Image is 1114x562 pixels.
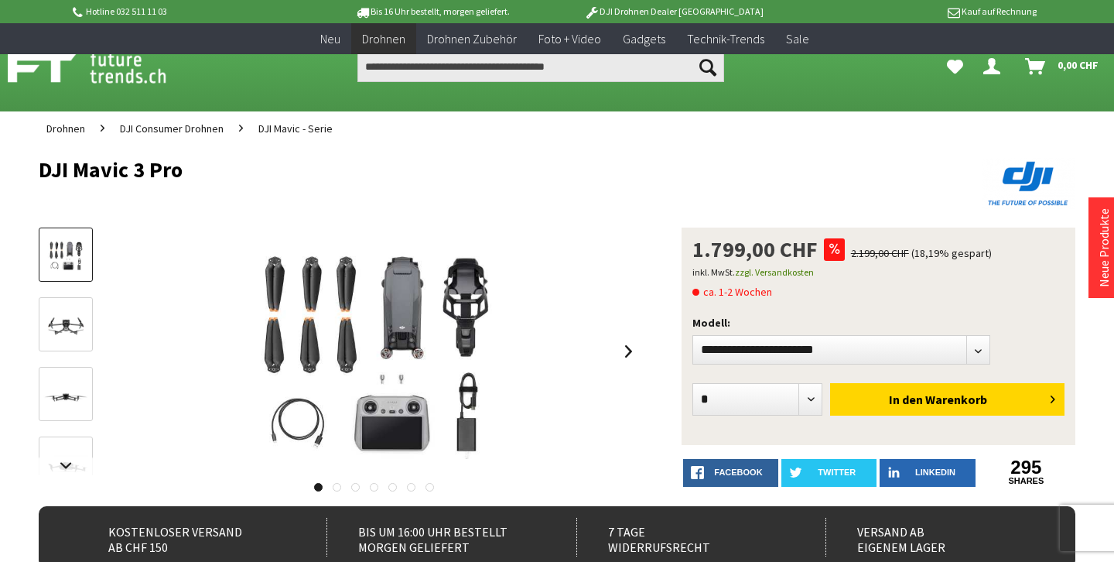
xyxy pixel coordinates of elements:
span: Drohnen Zubehör [427,31,517,46]
a: Neue Produkte [1096,208,1112,287]
img: Vorschau: DJI Mavic 3 Pro [43,238,88,273]
a: Sale [775,23,820,55]
span: DJI Consumer Drohnen [120,122,224,135]
a: Dein Konto [977,51,1013,82]
a: DJI Mavic - Serie [251,111,340,146]
span: 2.199,00 CHF [851,246,909,260]
a: Drohnen [351,23,416,55]
img: Shop Futuretrends - zur Startseite wechseln [8,48,200,87]
input: Produkt, Marke, Kategorie, EAN, Artikelnummer… [357,51,724,82]
button: Suchen [692,51,724,82]
span: Neu [320,31,340,46]
span: Technik-Trends [687,31,764,46]
a: Gadgets [612,23,676,55]
p: inkl. MwSt. [692,263,1064,282]
div: Bis um 16:00 Uhr bestellt Morgen geliefert [326,518,546,557]
span: ca. 1-2 Wochen [692,283,772,301]
div: Versand ab eigenem Lager [825,518,1045,557]
div: Kostenloser Versand ab CHF 150 [77,518,297,557]
p: Modell: [692,314,1064,332]
a: 295 [979,459,1074,476]
a: zzgl. Versandkosten [735,266,814,278]
span: Drohnen [362,31,405,46]
a: facebook [683,459,778,487]
span: LinkedIn [915,468,955,477]
p: Bis 16 Uhr bestellt, morgen geliefert. [311,2,552,21]
span: Sale [786,31,809,46]
a: Foto + Video [528,23,612,55]
a: Meine Favoriten [939,51,971,82]
a: shares [979,476,1074,486]
button: In den Warenkorb [830,383,1064,416]
p: DJI Drohnen Dealer [GEOGRAPHIC_DATA] [553,2,794,21]
span: Gadgets [623,31,665,46]
span: In den [889,392,923,407]
span: Foto + Video [538,31,601,46]
h1: DJI Mavic 3 Pro [39,158,868,181]
p: Hotline 032 511 11 03 [70,2,311,21]
a: Technik-Trends [676,23,775,55]
img: DJI [982,158,1075,209]
a: twitter [781,459,877,487]
a: LinkedIn [880,459,975,487]
p: Kauf auf Rechnung [794,2,1036,21]
span: Warenkorb [925,392,987,407]
span: DJI Mavic - Serie [258,122,333,135]
a: DJI Consumer Drohnen [112,111,231,146]
div: 7 Tage Widerrufsrecht [576,518,796,557]
span: facebook [714,468,762,477]
span: Drohnen [46,122,85,135]
a: Warenkorb [1019,51,1106,82]
a: Drohnen Zubehör [416,23,528,55]
span: 0,00 CHF [1058,53,1099,77]
span: twitter [818,468,856,477]
span: (18,19% gespart) [911,246,992,260]
span: 1.799,00 CHF [692,238,818,260]
img: DJI Mavic 3 Pro [220,228,529,475]
a: Neu [309,23,351,55]
a: Drohnen [39,111,93,146]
